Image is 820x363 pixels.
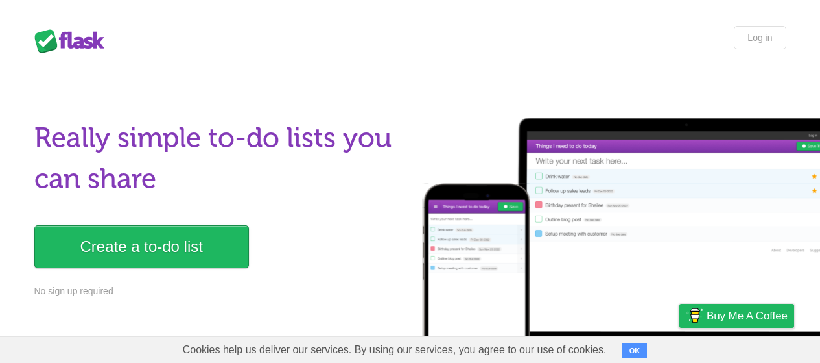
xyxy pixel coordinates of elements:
div: Flask Lists [34,29,112,53]
a: Log in [734,26,786,49]
p: No sign up required [34,284,403,298]
img: Buy me a coffee [686,305,703,327]
span: Cookies help us deliver our services. By using our services, you agree to our use of cookies. [170,337,620,363]
a: Create a to-do list [34,225,249,268]
span: Buy me a coffee [707,305,788,327]
a: Buy me a coffee [679,304,794,328]
button: OK [622,343,648,358]
h1: Really simple to-do lists you can share [34,118,403,199]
